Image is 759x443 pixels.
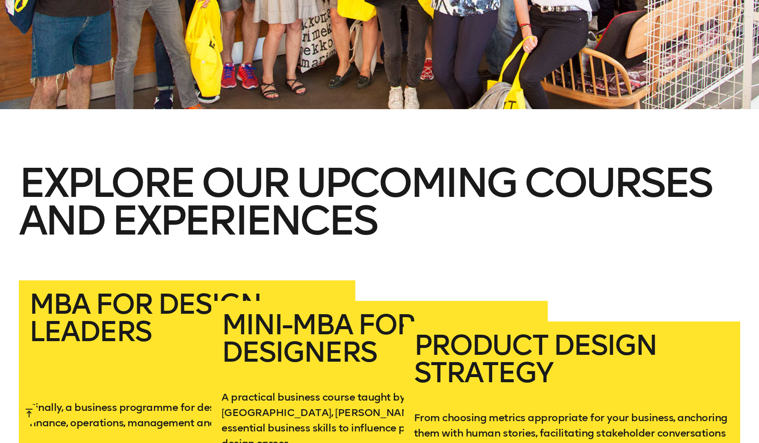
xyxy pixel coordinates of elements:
[29,291,345,386] h2: MBA for Design Leaders
[221,311,538,376] h2: Mini-MBA for Designers
[29,400,345,431] p: Finally, a business programme for design leaders. Learn about finance, operations, management and...
[414,332,730,396] h2: Product Design Strategy
[19,164,740,280] h2: Explore our upcoming courses and experiences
